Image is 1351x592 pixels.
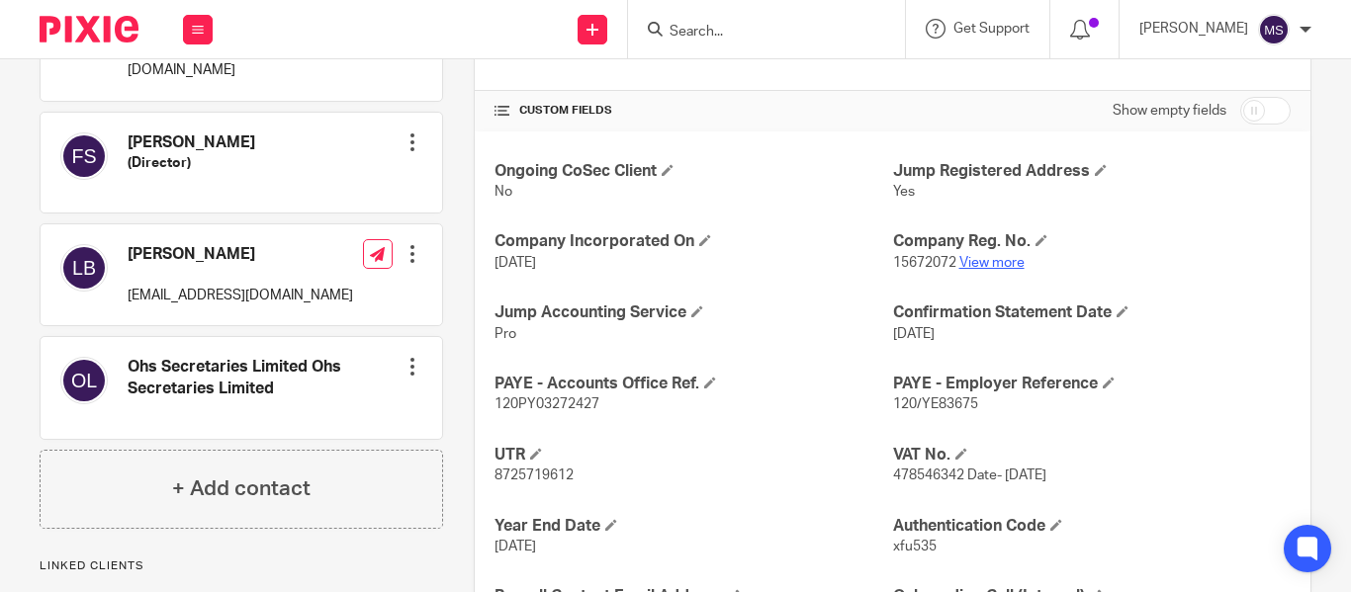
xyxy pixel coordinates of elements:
input: Search [668,24,846,42]
span: No [495,185,512,199]
h4: Jump Accounting Service [495,302,892,323]
h4: [PERSON_NAME] [128,132,255,153]
h5: (Director) [128,153,255,173]
p: [PERSON_NAME][EMAIL_ADDRESS][DOMAIN_NAME] [128,41,376,81]
span: Yes [893,185,915,199]
h4: Ohs Secretaries Limited Ohs Secretaries Limited [128,357,403,399]
p: [EMAIL_ADDRESS][DOMAIN_NAME] [128,286,353,305]
span: Get Support [953,22,1030,36]
span: xfu535 [893,540,937,553]
h4: Company Incorporated On [495,231,892,252]
h4: + Add contact [172,473,311,504]
span: 120PY03272427 [495,397,599,411]
label: Show empty fields [1113,101,1226,121]
a: View more [959,256,1025,270]
img: Pixie [40,16,138,42]
h4: Ongoing CoSec Client [495,161,892,182]
h4: Confirmation Statement Date [893,302,1291,323]
p: [PERSON_NAME] [1139,19,1248,39]
h4: UTR [495,445,892,465]
span: 120/YE83675 [893,397,978,411]
span: 478546342 Date- [DATE] [893,468,1046,482]
span: [DATE] [495,540,536,553]
span: [DATE] [893,327,935,341]
img: svg%3E [60,244,108,292]
span: Pro [495,327,516,341]
p: Linked clients [40,558,443,574]
img: svg%3E [60,357,108,404]
h4: VAT No. [893,445,1291,465]
h4: PAYE - Accounts Office Ref. [495,374,892,394]
span: [DATE] [495,256,536,270]
h4: Year End Date [495,516,892,537]
img: svg%3E [60,132,108,180]
span: 15672072 [893,256,956,270]
h4: CUSTOM FIELDS [495,103,892,119]
h4: Jump Registered Address [893,161,1291,182]
h4: [PERSON_NAME] [128,244,353,265]
h4: PAYE - Employer Reference [893,374,1291,394]
span: 8725719612 [495,468,574,482]
h4: Company Reg. No. [893,231,1291,252]
img: svg%3E [1258,14,1290,45]
h4: Authentication Code [893,516,1291,537]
